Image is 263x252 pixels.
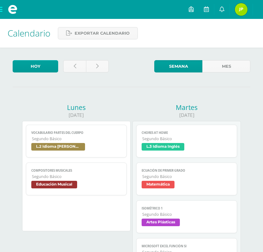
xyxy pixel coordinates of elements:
[154,60,202,72] a: Semana
[26,163,126,195] a: Compositores musicalesSegundo BásicoEducación Musical
[202,60,250,72] a: Mes
[13,60,58,72] a: Hoy
[26,125,126,157] a: Vocabulario Partes del cuerpoSegundo BásicoL.2 Idioma [PERSON_NAME]
[31,143,85,151] span: L.2 Idioma [PERSON_NAME]
[142,143,184,151] span: L.3 Idioma Inglés
[31,169,121,173] span: Compositores musicales
[75,27,130,39] span: Exportar calendario
[22,103,131,112] div: Lunes
[142,206,231,210] span: Isométrico 1
[142,169,231,173] span: Ecuación de primer grado
[142,219,180,226] span: Artes Plásticas
[136,125,237,157] a: Chores at homeSegundo BásicoL.3 Idioma Inglés
[8,27,50,39] span: Calendario
[142,181,174,188] span: Matemática
[142,212,231,217] span: Segundo Básico
[142,136,231,141] span: Segundo Básico
[142,174,231,179] span: Segundo Básico
[32,174,121,179] span: Segundo Básico
[235,3,248,16] img: 6154e03aeff64199c31ed8dca6dae42e.png
[31,181,77,188] span: Educación Musical
[132,103,241,112] div: Martes
[142,131,231,135] span: Chores at home
[136,200,237,233] a: Isométrico 1Segundo BásicoArtes Plásticas
[132,112,241,118] div: [DATE]
[31,131,121,135] span: Vocabulario Partes del cuerpo
[32,136,121,141] span: Segundo Básico
[22,112,131,118] div: [DATE]
[58,27,138,39] a: Exportar calendario
[142,244,231,248] span: Microsoft Excel Función SI
[136,163,237,195] a: Ecuación de primer gradoSegundo BásicoMatemática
